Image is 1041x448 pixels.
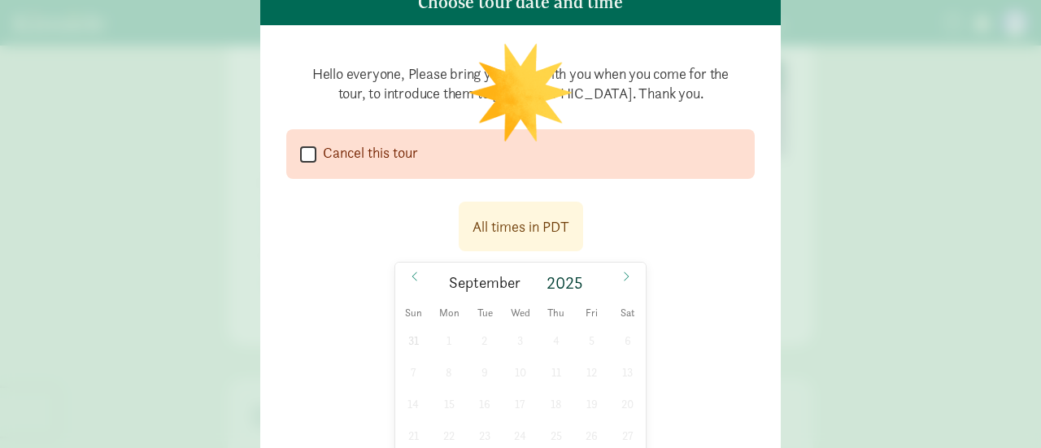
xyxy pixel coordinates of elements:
p: Hello everyone, Please bring your kids with you when you come for the tour, to introduce them to ... [286,51,755,116]
span: Fri [574,308,610,319]
span: September [449,276,520,291]
span: Thu [538,308,574,319]
span: Tue [467,308,503,319]
span: Sun [395,308,431,319]
span: Mon [431,308,467,319]
div: All times in PDT [473,215,569,237]
label: Cancel this tour [316,143,418,163]
span: Wed [503,308,538,319]
span: Sat [610,308,646,319]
